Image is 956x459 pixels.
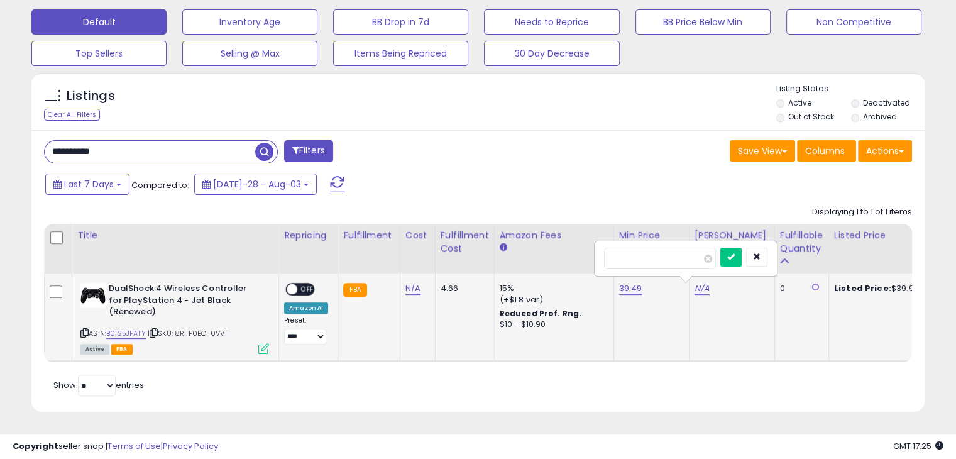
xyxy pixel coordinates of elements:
div: Amazon Fees [500,229,608,242]
div: $10 - $10.90 [500,319,604,330]
span: Show: entries [53,379,144,391]
button: Last 7 Days [45,174,129,195]
span: 2025-08-12 17:25 GMT [893,440,943,452]
button: Top Sellers [31,41,167,66]
button: Columns [797,140,856,162]
div: [PERSON_NAME] [695,229,769,242]
span: Compared to: [131,179,189,191]
div: Title [77,229,273,242]
a: B0125JFATY [106,328,146,339]
div: 4.66 [441,283,485,294]
span: FBA [111,344,133,355]
button: Default [31,9,167,35]
img: 41JBkCUGj+L._SL40_.jpg [80,283,106,308]
div: Repricing [284,229,332,242]
div: Amazon AI [284,302,328,314]
span: [DATE]-28 - Aug-03 [213,178,301,191]
label: Archived [862,111,896,122]
small: Amazon Fees. [500,242,507,253]
div: Min Price [619,229,684,242]
span: OFF [297,284,317,295]
div: Cost [405,229,430,242]
div: Preset: [284,316,328,345]
div: seller snap | | [13,441,218,453]
a: Privacy Policy [163,440,218,452]
div: Displaying 1 to 1 of 1 items [812,206,912,218]
button: Inventory Age [182,9,317,35]
b: Reduced Prof. Rng. [500,308,582,319]
div: 0 [780,283,819,294]
b: DualShock 4 Wireless Controller for PlayStation 4 - Jet Black (Renewed) [109,283,261,321]
button: 30 Day Decrease [484,41,619,66]
a: N/A [695,282,710,295]
button: [DATE]-28 - Aug-03 [194,174,317,195]
button: Save View [730,140,795,162]
span: | SKU: 8R-F0EC-0VVT [148,328,228,338]
span: Last 7 Days [64,178,114,191]
button: BB Price Below Min [635,9,771,35]
h5: Listings [67,87,115,105]
div: Clear All Filters [44,109,100,121]
a: Terms of Use [107,440,161,452]
div: Listed Price [834,229,943,242]
small: FBA [343,283,366,297]
div: $39.94 [834,283,938,294]
p: Listing States: [776,83,925,95]
button: Non Competitive [786,9,921,35]
strong: Copyright [13,440,58,452]
label: Out of Stock [788,111,834,122]
button: BB Drop in 7d [333,9,468,35]
label: Deactivated [862,97,909,108]
button: Selling @ Max [182,41,317,66]
span: All listings currently available for purchase on Amazon [80,344,109,355]
div: Fulfillment Cost [441,229,489,255]
div: ASIN: [80,283,269,353]
div: Fulfillable Quantity [780,229,823,255]
button: Items Being Repriced [333,41,468,66]
button: Actions [858,140,912,162]
div: 15% [500,283,604,294]
div: Fulfillment [343,229,394,242]
a: 39.49 [619,282,642,295]
a: N/A [405,282,420,295]
label: Active [788,97,811,108]
div: (+$1.8 var) [500,294,604,306]
span: Columns [805,145,845,157]
button: Needs to Reprice [484,9,619,35]
button: Filters [284,140,333,162]
b: Listed Price: [834,282,891,294]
